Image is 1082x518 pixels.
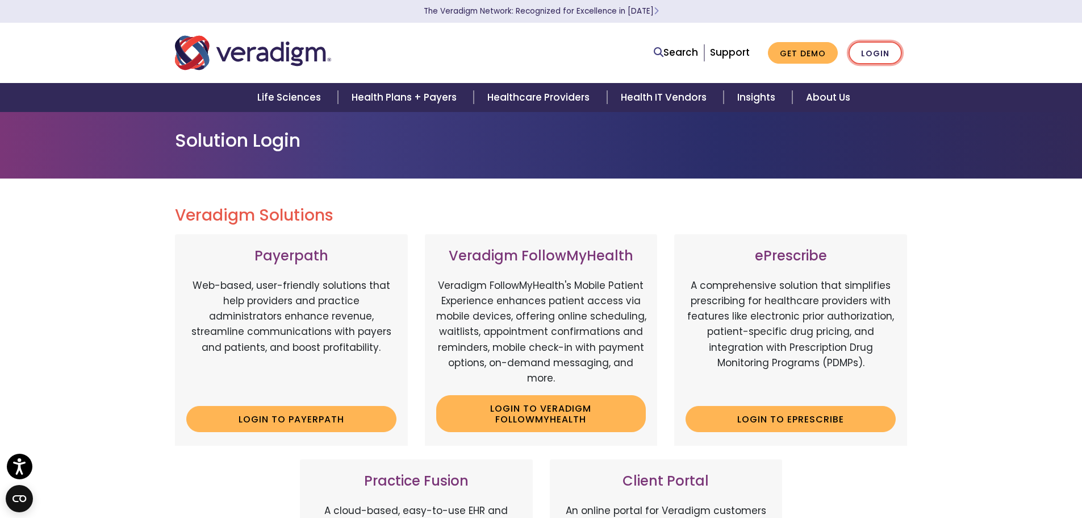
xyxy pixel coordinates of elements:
a: Insights [724,83,792,112]
a: Support [710,45,750,59]
a: Health IT Vendors [607,83,724,112]
a: Life Sciences [244,83,338,112]
h3: Veradigm FollowMyHealth [436,248,646,264]
h3: Practice Fusion [311,473,521,490]
a: Get Demo [768,42,838,64]
p: A comprehensive solution that simplifies prescribing for healthcare providers with features like ... [686,278,896,397]
a: Login to Veradigm FollowMyHealth [436,395,646,432]
a: Search [654,45,698,60]
a: Healthcare Providers [474,83,607,112]
h2: Veradigm Solutions [175,206,908,225]
a: Health Plans + Payers [338,83,474,112]
p: Web-based, user-friendly solutions that help providers and practice administrators enhance revenu... [186,278,396,397]
a: About Us [792,83,864,112]
button: Open CMP widget [6,485,33,512]
h3: Client Portal [561,473,771,490]
p: Veradigm FollowMyHealth's Mobile Patient Experience enhances patient access via mobile devices, o... [436,278,646,386]
h1: Solution Login [175,130,908,151]
a: Login [849,42,902,65]
iframe: Drift Chat Widget [864,436,1068,504]
h3: Payerpath [186,248,396,264]
h3: ePrescribe [686,248,896,264]
img: Veradigm logo [175,34,331,72]
a: The Veradigm Network: Recognized for Excellence in [DATE]Learn More [424,6,659,16]
a: Login to Payerpath [186,406,396,432]
span: Learn More [654,6,659,16]
a: Login to ePrescribe [686,406,896,432]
